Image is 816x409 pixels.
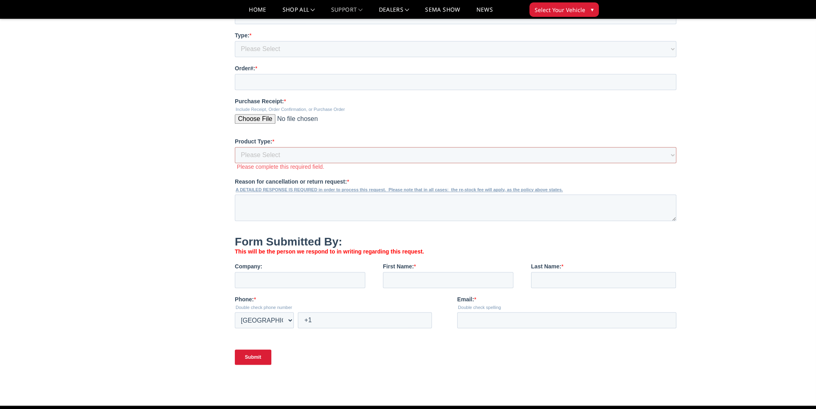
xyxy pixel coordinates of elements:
[222,373,445,378] legend: Double check spelling
[296,331,326,338] strong: Last Name:
[425,7,460,18] a: SEMA Show
[529,2,599,17] button: Select Your Vehicle
[249,7,266,18] a: Home
[591,5,594,14] span: ▾
[776,370,816,409] iframe: Chat Widget
[222,364,239,371] strong: Email:
[379,7,409,18] a: Dealers
[476,7,492,18] a: News
[283,7,315,18] a: shop all
[535,6,585,14] span: Select Your Vehicle
[331,7,363,18] a: Support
